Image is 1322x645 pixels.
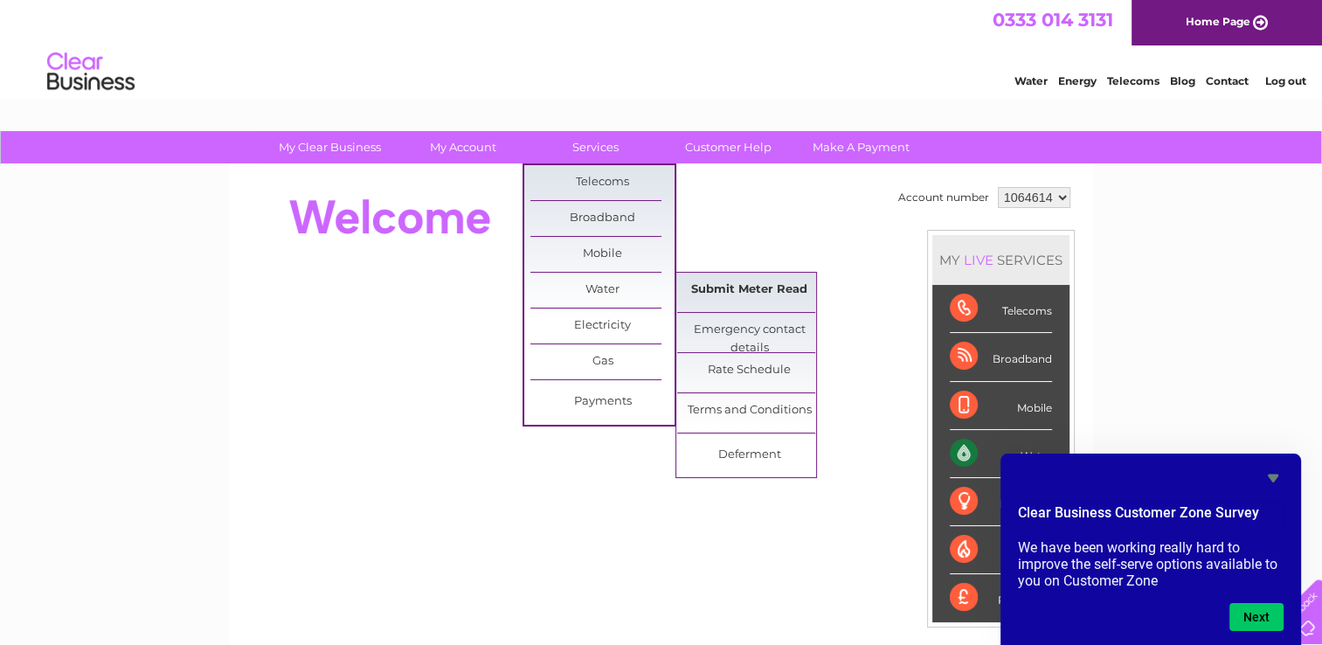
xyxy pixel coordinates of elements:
[530,385,675,420] a: Payments
[950,285,1052,333] div: Telecoms
[950,382,1052,430] div: Mobile
[950,430,1052,478] div: Water
[1107,74,1159,87] a: Telecoms
[677,313,821,348] a: Emergency contact details
[258,131,402,163] a: My Clear Business
[1264,74,1305,87] a: Log out
[391,131,535,163] a: My Account
[960,252,997,268] div: LIVE
[1014,74,1048,87] a: Water
[677,353,821,388] a: Rate Schedule
[1018,503,1284,532] h2: Clear Business Customer Zone Survey
[789,131,933,163] a: Make A Payment
[677,273,821,308] a: Submit Meter Read
[993,9,1113,31] a: 0333 014 3131
[894,183,993,212] td: Account number
[530,273,675,308] a: Water
[677,438,821,473] a: Deferment
[530,309,675,343] a: Electricity
[46,45,135,99] img: logo.png
[1170,74,1195,87] a: Blog
[530,165,675,200] a: Telecoms
[249,10,1075,85] div: Clear Business is a trading name of Verastar Limited (registered in [GEOGRAPHIC_DATA] No. 3667643...
[932,235,1069,285] div: MY SERVICES
[950,574,1052,621] div: Payments
[677,393,821,428] a: Terms and Conditions
[1263,468,1284,489] button: Hide survey
[1018,468,1284,631] div: Clear Business Customer Zone Survey
[950,478,1052,526] div: Electricity
[530,237,675,272] a: Mobile
[1058,74,1097,87] a: Energy
[1206,74,1249,87] a: Contact
[1018,539,1284,589] p: We have been working really hard to improve the self-serve options available to you on Customer Zone
[950,526,1052,574] div: Gas
[530,344,675,379] a: Gas
[656,131,800,163] a: Customer Help
[523,131,668,163] a: Services
[530,201,675,236] a: Broadband
[950,333,1052,381] div: Broadband
[1229,603,1284,631] button: Next question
